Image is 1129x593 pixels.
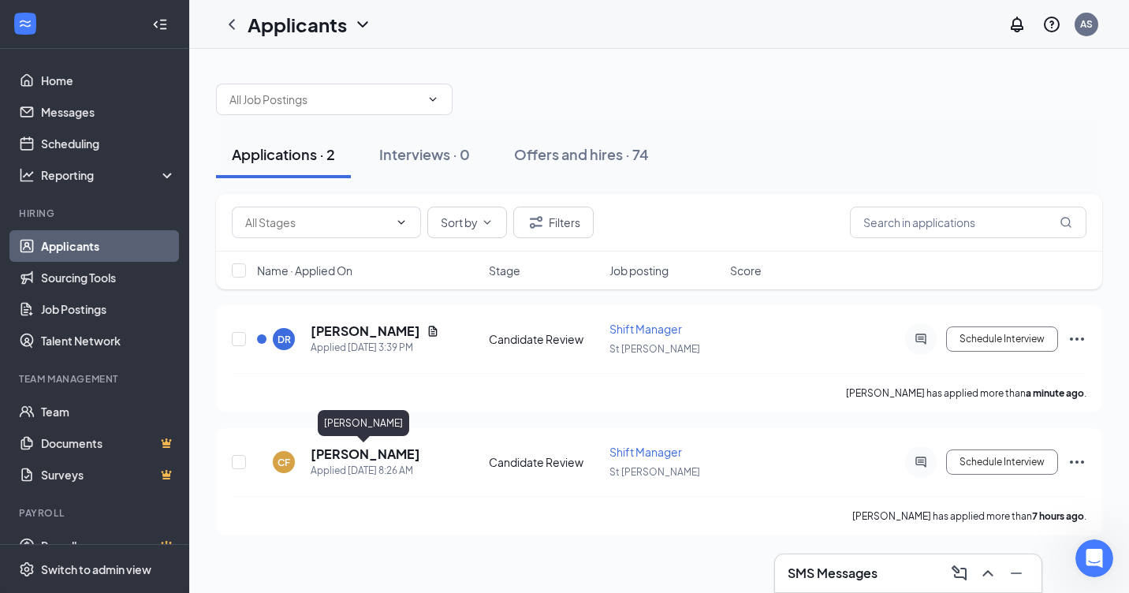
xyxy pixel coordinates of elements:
[379,144,470,164] div: Interviews · 0
[257,263,352,278] span: Name · Applied On
[318,410,409,436] div: [PERSON_NAME]
[513,207,594,238] button: Filter Filters
[152,17,168,32] svg: Collapse
[41,262,176,293] a: Sourcing Tools
[229,91,420,108] input: All Job Postings
[19,372,173,386] div: Team Management
[41,65,176,96] a: Home
[41,561,151,577] div: Switch to admin view
[514,144,649,164] div: Offers and hires · 74
[946,449,1058,475] button: Schedule Interview
[609,263,669,278] span: Job posting
[850,207,1086,238] input: Search in applications
[1004,561,1029,586] button: Minimize
[248,11,347,38] h1: Applicants
[311,340,439,356] div: Applied [DATE] 3:39 PM
[245,214,389,231] input: All Stages
[489,263,520,278] span: Stage
[1007,564,1026,583] svg: Minimize
[278,333,291,346] div: DR
[311,446,420,463] h5: [PERSON_NAME]
[17,16,33,32] svg: WorkstreamLogo
[1075,539,1113,577] iframe: Intercom live chat
[947,561,972,586] button: ComposeMessage
[489,454,600,470] div: Candidate Review
[41,396,176,427] a: Team
[41,167,177,183] div: Reporting
[427,207,507,238] button: Sort byChevronDown
[19,506,173,520] div: Payroll
[527,213,546,232] svg: Filter
[441,217,478,228] span: Sort by
[609,343,700,355] span: St [PERSON_NAME]
[41,427,176,459] a: DocumentsCrown
[911,333,930,345] svg: ActiveChat
[609,445,682,459] span: Shift Manager
[978,564,997,583] svg: ChevronUp
[1032,510,1084,522] b: 7 hours ago
[19,167,35,183] svg: Analysis
[41,459,176,490] a: SurveysCrown
[222,15,241,34] svg: ChevronLeft
[41,96,176,128] a: Messages
[730,263,762,278] span: Score
[353,15,372,34] svg: ChevronDown
[1068,453,1086,472] svg: Ellipses
[41,530,176,561] a: PayrollCrown
[609,322,682,336] span: Shift Manager
[1060,216,1072,229] svg: MagnifyingGlass
[427,325,439,338] svg: Document
[311,323,420,340] h5: [PERSON_NAME]
[846,386,1086,400] p: [PERSON_NAME] has applied more than .
[1042,15,1061,34] svg: QuestionInfo
[41,325,176,356] a: Talent Network
[852,509,1086,523] p: [PERSON_NAME] has applied more than .
[1026,387,1084,399] b: a minute ago
[41,230,176,262] a: Applicants
[278,456,290,469] div: CF
[609,466,700,478] span: St [PERSON_NAME]
[911,456,930,468] svg: ActiveChat
[950,564,969,583] svg: ComposeMessage
[481,216,494,229] svg: ChevronDown
[41,128,176,159] a: Scheduling
[1008,15,1027,34] svg: Notifications
[975,561,1000,586] button: ChevronUp
[1080,17,1093,31] div: AS
[395,216,408,229] svg: ChevronDown
[311,463,420,479] div: Applied [DATE] 8:26 AM
[19,207,173,220] div: Hiring
[41,293,176,325] a: Job Postings
[427,93,439,106] svg: ChevronDown
[232,144,335,164] div: Applications · 2
[1068,330,1086,349] svg: Ellipses
[19,561,35,577] svg: Settings
[788,565,877,582] h3: SMS Messages
[489,331,600,347] div: Candidate Review
[946,326,1058,352] button: Schedule Interview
